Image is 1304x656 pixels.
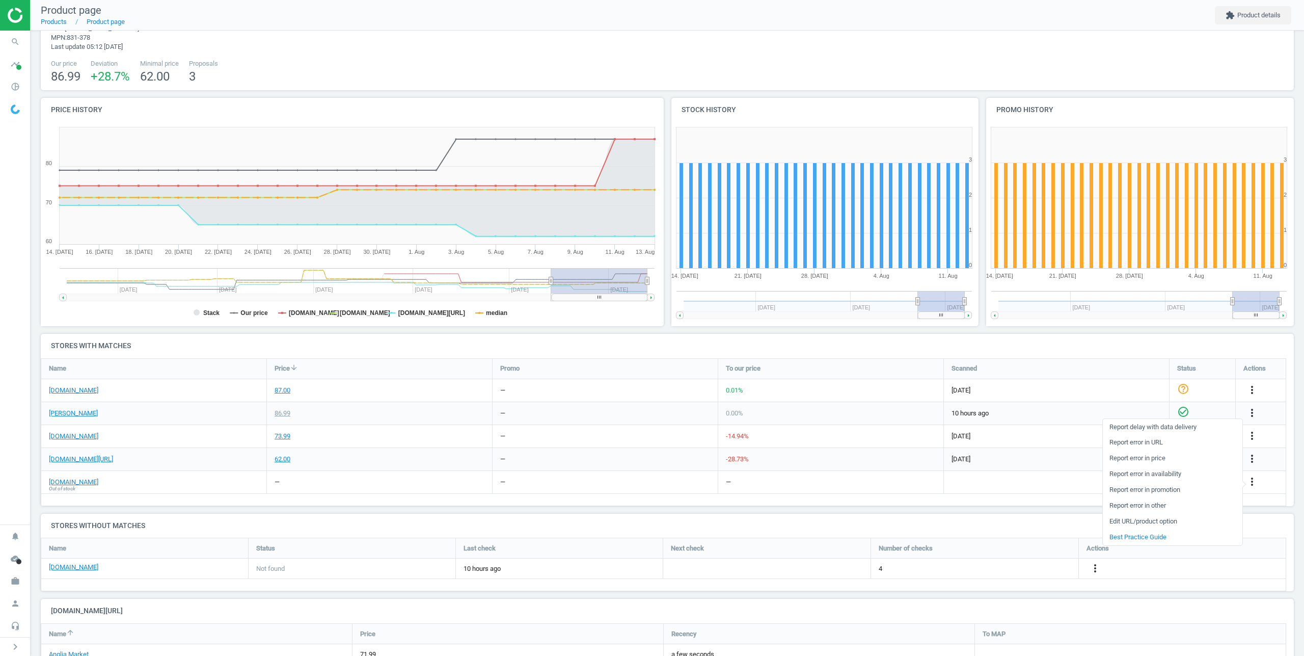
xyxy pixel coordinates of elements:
span: +28.7 % [91,69,130,84]
i: timeline [6,55,25,74]
div: 87.00 [275,386,290,395]
a: [PERSON_NAME] [49,409,98,418]
div: — [500,478,505,487]
tspan: [DATE] [947,304,965,310]
span: Price [275,364,290,373]
text: 3 [1284,156,1287,163]
i: notifications [6,527,25,546]
i: more_vert [1089,562,1101,574]
span: To MAP [983,629,1006,639]
tspan: Our price [240,309,268,317]
tspan: 13. Aug [636,249,655,255]
button: more_vert [1246,430,1258,443]
i: more_vert [1246,453,1258,465]
tspan: 22. [DATE] [205,249,232,255]
a: Products [41,18,67,25]
i: pie_chart_outlined [6,77,25,96]
tspan: 28. [DATE] [1116,273,1143,279]
a: Report error in availability [1103,466,1242,482]
tspan: [DOMAIN_NAME] [289,309,339,317]
a: [DOMAIN_NAME][URL] [49,455,113,464]
span: [DATE] [952,386,1161,395]
tspan: Stack [203,309,220,317]
tspan: 3. Aug [448,249,464,255]
img: wGWNvw8QSZomAAAAABJRU5ErkJggg== [11,104,20,114]
span: Product page [41,4,101,16]
tspan: 26. [DATE] [284,249,311,255]
tspan: 11. Aug [605,249,624,255]
tspan: 11. Aug [938,273,957,279]
i: extension [1226,11,1235,20]
div: — [500,455,505,464]
span: Deviation [91,59,130,68]
tspan: 21. [DATE] [734,273,761,279]
span: mpn : [51,34,67,41]
h4: Price history [41,98,664,122]
span: [DATE] [952,432,1161,441]
span: Last update 05:12 [DATE] [51,43,123,50]
span: 831-378 [67,34,90,41]
tspan: 5. Aug [488,249,504,255]
i: person [6,594,25,613]
tspan: [DATE] [1262,304,1280,310]
span: Recency [671,629,696,639]
i: more_vert [1246,430,1258,442]
a: Product page [87,18,125,25]
span: Name [49,364,66,373]
button: more_vert [1089,562,1101,575]
div: — [500,409,505,418]
tspan: 14. [DATE] [46,249,73,255]
tspan: 7. Aug [528,249,544,255]
a: Best Practice Guide [1103,530,1242,545]
tspan: 30. [DATE] [363,249,390,255]
span: Minimal price [140,59,179,68]
i: check_circle_outline [1177,406,1189,418]
tspan: 18. [DATE] [125,249,152,255]
div: — [500,432,505,441]
tspan: 16. [DATE] [86,249,113,255]
text: 1 [968,227,971,233]
button: more_vert [1246,453,1258,466]
span: Name [49,544,66,553]
span: Status [1177,364,1196,373]
i: more_vert [1246,407,1258,419]
h4: Stores without matches [41,514,1294,538]
span: 4 [879,564,882,573]
a: Report error in URL [1103,435,1242,451]
tspan: 14. [DATE] [671,273,698,279]
i: more_vert [1246,384,1258,396]
text: 0 [968,262,971,268]
span: Proposals [189,59,218,68]
div: — [726,478,731,487]
span: 10 hours ago [464,564,655,573]
i: arrow_upward [66,628,74,637]
a: Report error in price [1103,451,1242,466]
img: ajHJNr6hYgQAAAAASUVORK5CYII= [8,8,80,23]
i: arrow_downward [290,363,298,372]
tspan: [DOMAIN_NAME] [340,309,390,317]
text: 80 [46,160,52,166]
i: help_outline [1177,383,1189,395]
a: Report error in promotion [1103,482,1242,498]
span: 0.01 % [726,386,743,394]
div: 62.00 [275,455,290,464]
text: 60 [46,238,52,244]
span: Actions [1086,544,1109,553]
tspan: 28. [DATE] [801,273,828,279]
tspan: 14. [DATE] [986,273,1013,279]
tspan: 20. [DATE] [165,249,192,255]
a: [DOMAIN_NAME] [49,432,98,441]
span: 10 hours ago [952,409,1161,418]
span: Actions [1243,364,1266,373]
text: 2 [1284,192,1287,198]
button: chevron_right [3,640,28,653]
tspan: [DOMAIN_NAME][URL] [398,309,465,317]
a: Report delay with data delivery [1103,419,1242,435]
span: To our price [726,364,760,373]
span: Scanned [952,364,977,373]
span: 62.00 [140,69,170,84]
button: more_vert [1246,407,1258,420]
tspan: 28. [DATE] [324,249,351,255]
tspan: 11. Aug [1254,273,1272,279]
h4: Stock history [671,98,979,122]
